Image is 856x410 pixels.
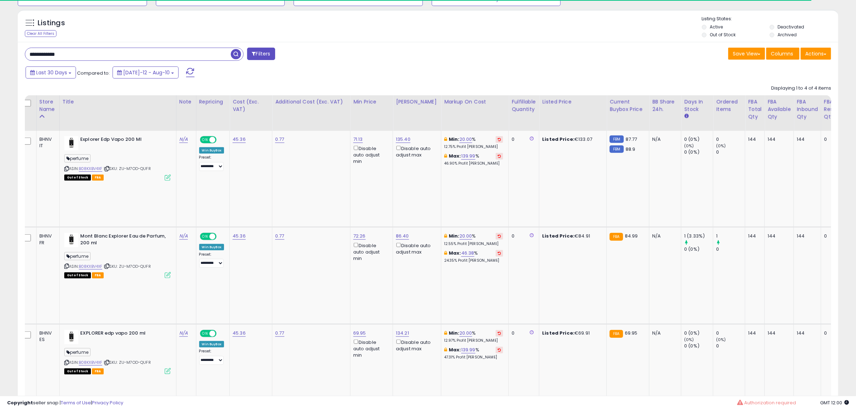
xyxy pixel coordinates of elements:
a: 0.77 [275,330,284,337]
a: 20.00 [459,136,472,143]
img: 31+ViVkYZJL._SL40_.jpg [64,136,78,150]
span: FBA [92,368,104,374]
small: Days In Stock. [684,113,688,119]
p: 24.35% Profit [PERSON_NAME] [444,258,503,263]
div: BB Share 24h. [652,98,678,113]
label: Out of Stock [710,32,736,38]
div: €133.07 [542,136,601,143]
b: Max: [449,250,461,256]
div: % [444,347,503,360]
div: 0 (0%) [684,149,713,155]
div: 0 [716,149,745,155]
small: (0%) [684,143,694,149]
a: Privacy Policy [92,399,123,406]
a: 139.99 [461,346,475,353]
a: 69.95 [353,330,366,337]
span: 69.95 [625,330,638,336]
p: 12.75% Profit [PERSON_NAME] [444,144,503,149]
a: 46.38 [461,250,474,257]
span: perfume [64,252,91,260]
a: B08KXBV4XF [79,360,103,366]
a: N/A [179,233,188,240]
div: Days In Stock [684,98,710,113]
div: 0 [512,330,534,336]
div: N/A [652,136,676,143]
small: FBA [610,330,623,338]
div: Min Price [353,98,390,106]
button: Save View [728,48,765,60]
button: [DATE]-12 - Aug-10 [113,66,179,79]
span: Last 30 Days [36,69,67,76]
div: Ordered Items [716,98,742,113]
label: Active [710,24,723,30]
b: Listed Price: [542,330,574,336]
a: 45.36 [233,233,246,240]
div: 144 [768,330,788,336]
div: Repricing [199,98,227,106]
div: 0 [824,136,854,143]
div: Displaying 1 to 4 of 4 items [771,85,831,92]
div: ASIN: [64,233,171,277]
span: All listings that are currently out of stock and unavailable for purchase on Amazon [64,272,91,278]
b: Max: [449,153,461,159]
strong: Copyright [7,399,33,406]
div: 144 [748,136,759,143]
div: 0 [716,246,745,252]
span: OFF [215,234,227,240]
span: Compared to: [77,70,110,76]
label: Deactivated [778,24,804,30]
div: Markup on Cost [444,98,506,106]
b: Min: [449,233,459,239]
a: 139.99 [461,153,475,160]
a: 135.40 [396,136,410,143]
a: B08KXBV4XF [79,166,103,172]
b: Max: [449,346,461,353]
div: 0 (0%) [684,343,713,349]
div: FBA Researching Qty [824,98,856,121]
div: Win BuyBox [199,341,224,347]
b: EXPLORER edp vapo 200 ml [80,330,167,339]
small: (0%) [716,143,726,149]
div: Listed Price [542,98,604,106]
th: The percentage added to the cost of goods (COGS) that forms the calculator for Min & Max prices. [441,95,509,131]
p: 12.55% Profit [PERSON_NAME] [444,241,503,246]
span: perfume [64,154,91,163]
b: Mont Blanc Explorer Eau de Parfum, 200 ml [80,233,167,248]
small: FBM [610,135,623,143]
div: % [444,250,503,263]
div: FBA Total Qty [748,98,762,121]
span: ON [201,234,209,240]
a: 0.77 [275,233,284,240]
span: FBA [92,272,104,278]
b: Listed Price: [542,136,574,143]
span: perfume [64,348,91,356]
div: Store Name [39,98,56,113]
div: Fulfillable Quantity [512,98,536,113]
button: Actions [801,48,831,60]
small: FBA [610,233,623,241]
span: ON [201,137,209,143]
div: [PERSON_NAME] [396,98,438,106]
a: 0.77 [275,136,284,143]
div: FBA Available Qty [768,98,791,121]
div: 1 [716,233,745,239]
span: All listings that are currently out of stock and unavailable for purchase on Amazon [64,368,91,374]
div: N/A [652,233,676,239]
div: Title [62,98,173,106]
b: Explorer Edp Vapo 200 Ml [80,136,167,145]
span: | SKU: ZU-M7OD-QUFR [104,166,151,171]
div: ASIN: [64,136,171,180]
div: seller snap | | [7,400,123,406]
div: Disable auto adjust min [353,144,387,165]
img: 31+ViVkYZJL._SL40_.jpg [64,233,78,247]
p: Listing States: [702,16,838,22]
div: Preset: [199,155,224,171]
button: Filters [247,48,275,60]
div: Disable auto adjust max [396,241,436,255]
div: % [444,153,503,166]
div: N/A [652,330,676,336]
div: Clear All Filters [25,30,56,37]
div: 1 (3.33%) [684,233,713,239]
img: 31+ViVkYZJL._SL40_.jpg [64,330,78,344]
h5: Listings [38,18,65,28]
